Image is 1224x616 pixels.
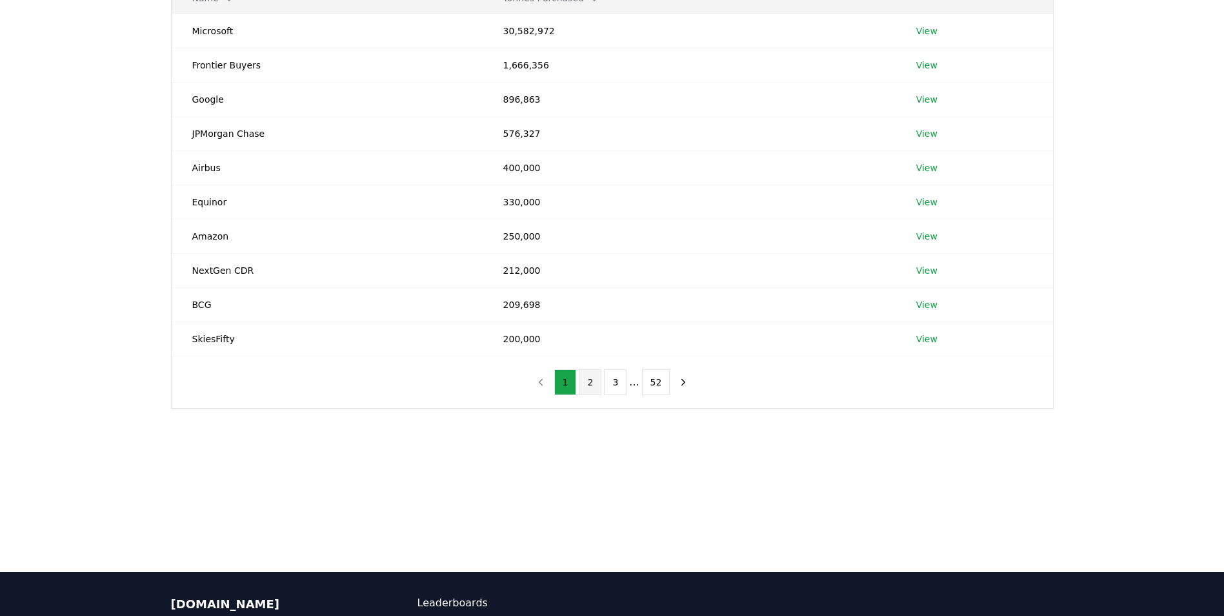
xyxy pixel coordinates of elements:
[483,219,896,253] td: 250,000
[579,369,601,395] button: 2
[642,369,670,395] button: 52
[172,185,483,219] td: Equinor
[172,150,483,185] td: Airbus
[629,375,639,390] li: ...
[172,322,483,356] td: SkiesFifty
[172,14,483,48] td: Microsoft
[171,595,366,613] p: [DOMAIN_NAME]
[172,116,483,150] td: JPMorgan Chase
[916,127,938,140] a: View
[172,253,483,287] td: NextGen CDR
[483,48,896,82] td: 1,666,356
[916,161,938,174] a: View
[172,82,483,116] td: Google
[916,298,938,311] a: View
[172,219,483,253] td: Amazon
[483,322,896,356] td: 200,000
[916,333,938,345] a: View
[172,48,483,82] td: Frontier Buyers
[483,253,896,287] td: 212,000
[483,116,896,150] td: 576,327
[916,25,938,37] a: View
[604,369,627,395] button: 3
[916,93,938,106] a: View
[483,82,896,116] td: 896,863
[483,185,896,219] td: 330,000
[916,59,938,72] a: View
[483,14,896,48] td: 30,582,972
[172,287,483,322] td: BCG
[916,196,938,209] a: View
[483,150,896,185] td: 400,000
[417,595,612,611] a: Leaderboards
[672,369,694,395] button: next page
[916,230,938,243] a: View
[554,369,577,395] button: 1
[483,287,896,322] td: 209,698
[916,264,938,277] a: View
